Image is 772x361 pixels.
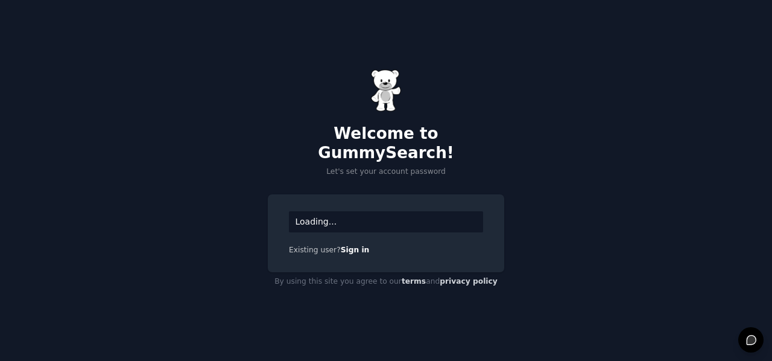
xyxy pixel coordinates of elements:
[268,167,504,177] p: Let's set your account password
[268,272,504,292] div: By using this site you agree to our and
[402,277,426,286] a: terms
[289,211,483,232] div: Loading...
[440,277,498,286] a: privacy policy
[289,246,341,254] span: Existing user?
[268,124,504,162] h2: Welcome to GummySearch!
[341,246,370,254] a: Sign in
[371,69,401,112] img: Gummy Bear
